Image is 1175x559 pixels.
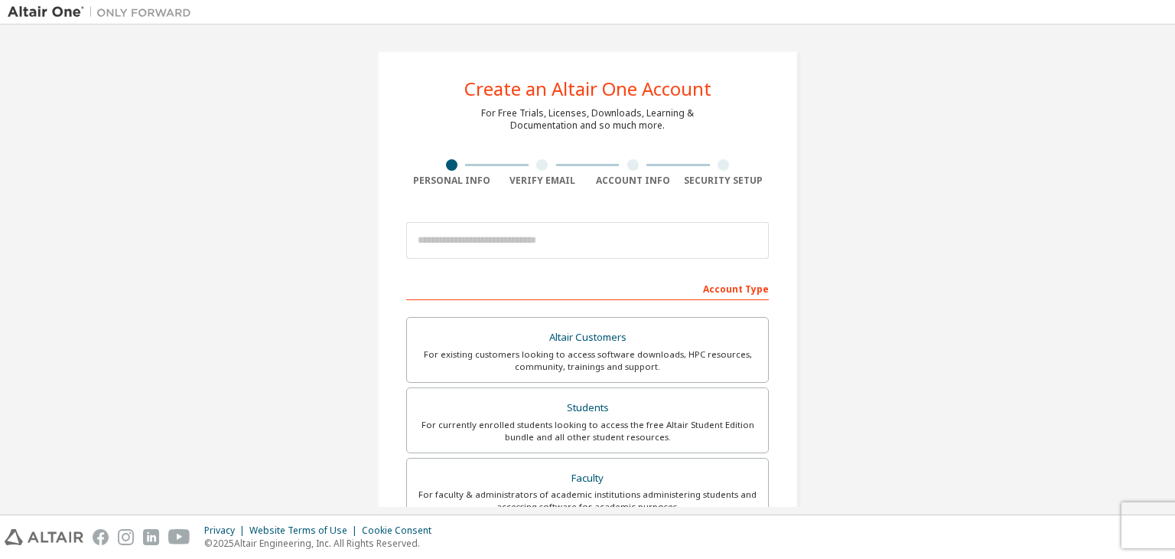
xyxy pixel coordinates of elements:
[204,525,249,537] div: Privacy
[8,5,199,20] img: Altair One
[406,175,497,187] div: Personal Info
[679,175,770,187] div: Security Setup
[416,489,759,513] div: For faculty & administrators of academic institutions administering students and accessing softwa...
[93,529,109,545] img: facebook.svg
[118,529,134,545] img: instagram.svg
[481,107,694,132] div: For Free Trials, Licenses, Downloads, Learning & Documentation and so much more.
[587,175,679,187] div: Account Info
[406,276,769,300] div: Account Type
[416,419,759,443] div: For currently enrolled students looking to access the free Altair Student Edition bundle and all ...
[416,348,759,373] div: For existing customers looking to access software downloads, HPC resources, community, trainings ...
[249,525,362,537] div: Website Terms of Use
[168,529,190,545] img: youtube.svg
[362,525,441,537] div: Cookie Consent
[143,529,159,545] img: linkedin.svg
[416,468,759,489] div: Faculty
[5,529,83,545] img: altair_logo.svg
[497,175,588,187] div: Verify Email
[416,397,759,419] div: Students
[204,537,441,550] p: © 2025 Altair Engineering, Inc. All Rights Reserved.
[416,327,759,348] div: Altair Customers
[464,80,711,98] div: Create an Altair One Account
